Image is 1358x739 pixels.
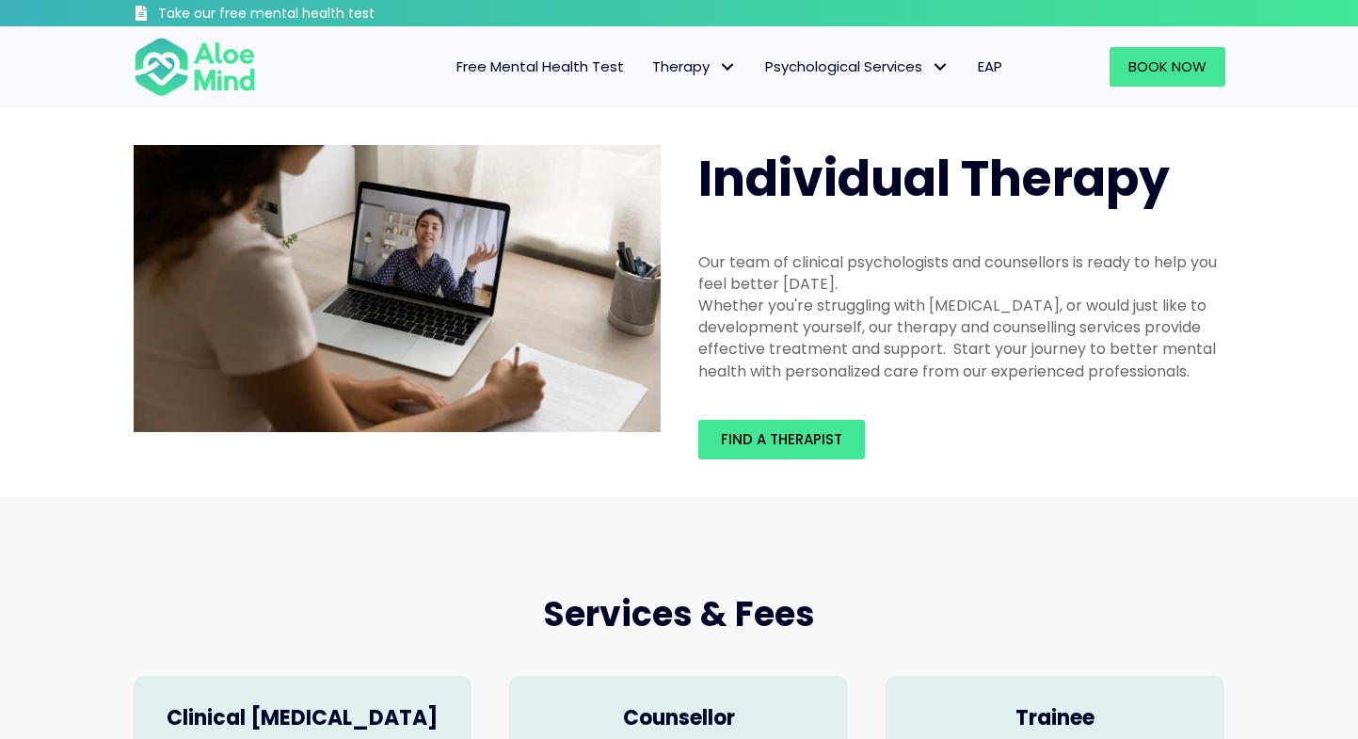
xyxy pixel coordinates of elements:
[152,704,454,733] h4: Clinical [MEDICAL_DATA]
[1110,47,1225,87] a: Book Now
[698,251,1225,295] div: Our team of clinical psychologists and counsellors is ready to help you feel better [DATE].
[134,145,661,433] img: Therapy online individual
[134,36,256,98] img: Aloe mind Logo
[964,47,1016,87] a: EAP
[456,56,624,76] span: Free Mental Health Test
[158,5,475,24] h3: Take our free mental health test
[698,420,865,459] a: Find a therapist
[698,295,1225,382] div: Whether you're struggling with [MEDICAL_DATA], or would just like to development yourself, our th...
[638,47,751,87] a: TherapyTherapy: submenu
[721,429,842,449] span: Find a therapist
[1128,56,1206,76] span: Book Now
[698,144,1170,213] span: Individual Therapy
[751,47,964,87] a: Psychological ServicesPsychological Services: submenu
[714,54,742,81] span: Therapy: submenu
[280,47,1016,87] nav: Menu
[904,704,1206,733] h4: Trainee
[134,5,475,26] a: Take our free mental health test
[978,56,1002,76] span: EAP
[442,47,638,87] a: Free Mental Health Test
[528,704,829,733] h4: Counsellor
[927,54,954,81] span: Psychological Services: submenu
[765,56,950,76] span: Psychological Services
[543,590,815,638] span: Services & Fees
[652,56,737,76] span: Therapy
